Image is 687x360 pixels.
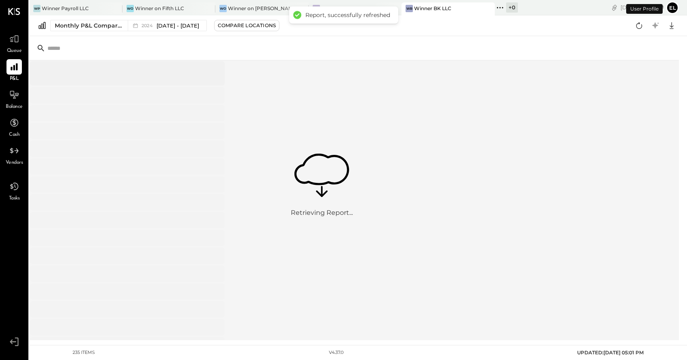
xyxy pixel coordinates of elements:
button: Compare Locations [214,20,279,31]
div: Winner on Fifth LLC [135,5,184,12]
span: UPDATED: [DATE] 05:01 PM [577,349,644,356]
div: [DATE] [620,4,664,11]
span: Cash [9,131,19,139]
div: 235 items [73,349,95,356]
div: Winner on [PERSON_NAME] [228,5,296,12]
span: P&L [10,75,19,83]
span: Balance [6,103,23,111]
span: 2024 [142,24,155,28]
div: Wi [313,5,320,12]
span: Vendors [6,159,23,167]
a: Queue [0,31,28,55]
div: copy link [610,3,618,12]
span: Tasks [9,195,20,202]
a: P&L [0,59,28,83]
a: Cash [0,115,28,139]
div: Wo [127,5,134,12]
span: Queue [7,47,22,55]
div: WP [33,5,41,12]
div: Winner in the Park [321,5,367,12]
span: [DATE] - [DATE] [157,22,199,30]
div: Compare Locations [218,22,276,29]
div: Report, successfully refreshed [305,11,390,19]
a: Tasks [0,179,28,202]
div: Wo [219,5,227,12]
button: Monthly P&L Comparison 2024[DATE] - [DATE] [50,20,207,31]
div: Winner BK LLC [414,5,451,12]
div: + 0 [506,2,518,13]
button: el [666,1,679,14]
div: WB [406,5,413,12]
div: Winner Payroll LLC [42,5,89,12]
a: Balance [0,87,28,111]
div: Monthly P&L Comparison [55,21,123,30]
a: Vendors [0,143,28,167]
div: User Profile [626,4,663,14]
div: v 4.37.0 [329,349,343,356]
